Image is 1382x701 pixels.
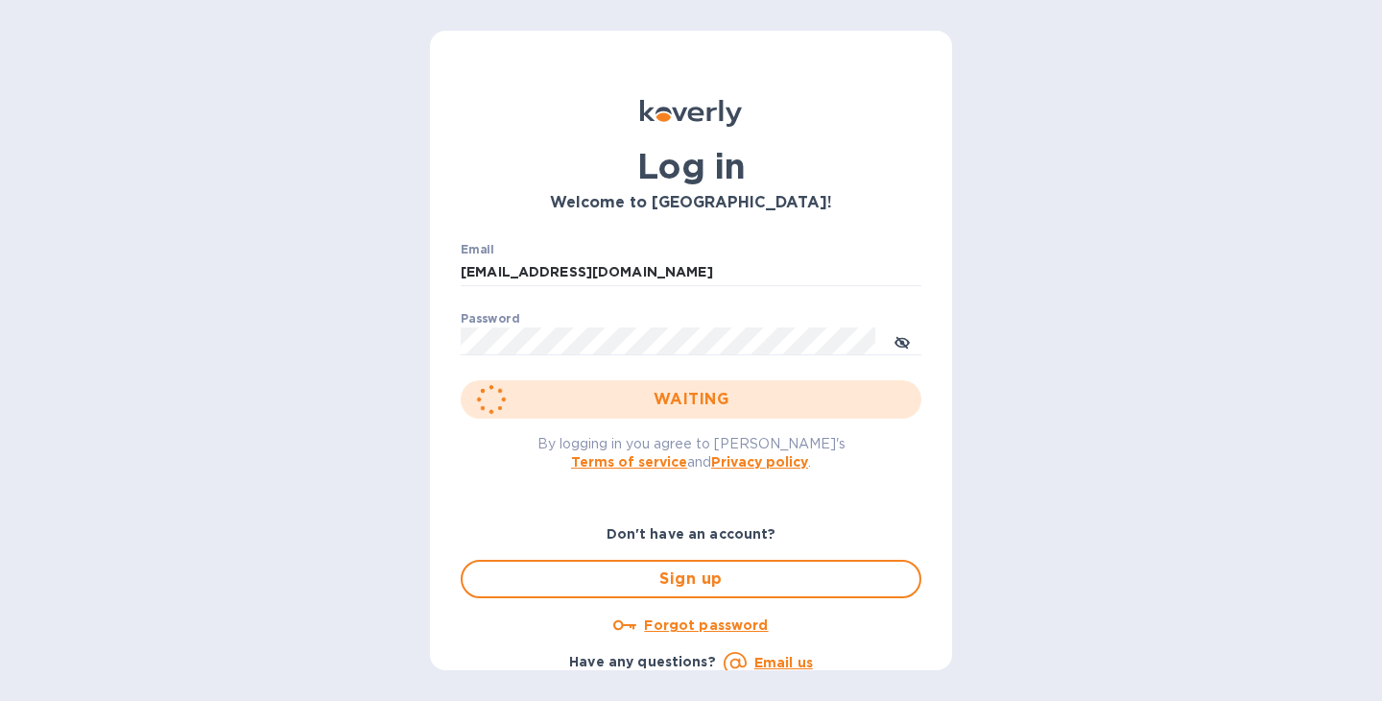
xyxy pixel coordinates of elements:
b: Have any questions? [569,654,716,669]
span: Sign up [478,568,904,591]
button: toggle password visibility [883,322,921,360]
img: Koverly [640,100,742,127]
a: Terms of service [571,454,687,470]
a: Email us [754,655,813,670]
input: Enter email address [461,258,921,287]
h3: Welcome to [GEOGRAPHIC_DATA]! [461,194,921,212]
label: Email [461,244,494,255]
label: Password [461,313,519,325]
a: Privacy policy [711,454,808,470]
h1: Log in [461,146,921,186]
span: By logging in you agree to [PERSON_NAME]'s and . [537,436,846,470]
button: Sign up [461,560,921,598]
b: Don't have an account? [607,526,776,542]
u: Forgot password [644,617,768,633]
